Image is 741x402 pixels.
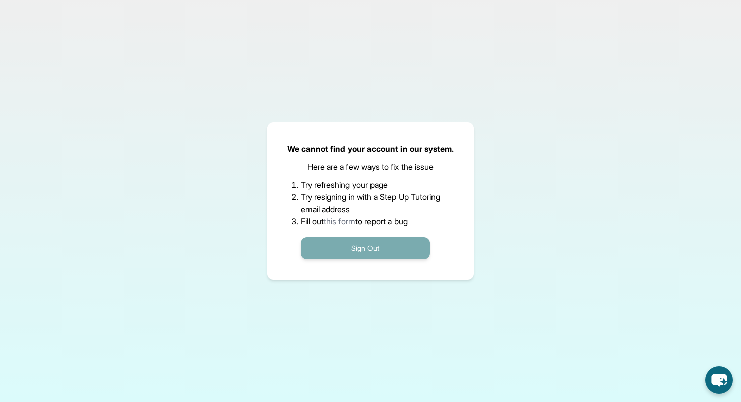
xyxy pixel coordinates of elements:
p: We cannot find your account in our system. [287,143,454,155]
button: Sign Out [301,237,430,259]
button: chat-button [705,366,733,394]
li: Try refreshing your page [301,179,441,191]
li: Try resigning in with a Step Up Tutoring email address [301,191,441,215]
a: Sign Out [301,243,430,253]
p: Here are a few ways to fix the issue [307,161,434,173]
a: this form [324,216,355,226]
li: Fill out to report a bug [301,215,441,227]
